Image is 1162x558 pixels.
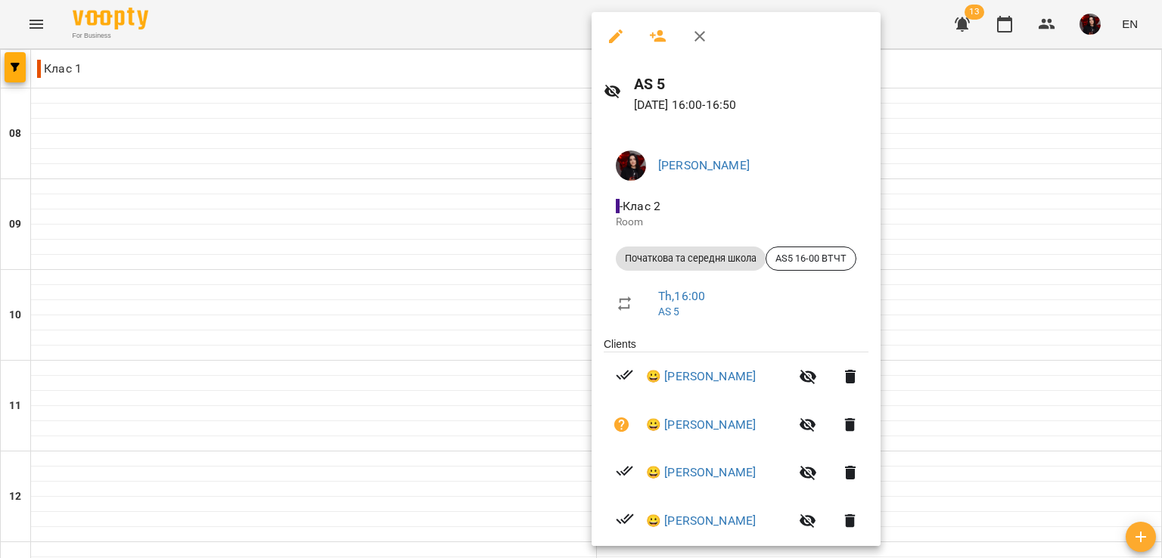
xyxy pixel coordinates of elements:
p: [DATE] 16:00 - 16:50 [634,96,868,114]
h6: AS 5 [634,73,868,96]
a: [PERSON_NAME] [658,158,750,172]
svg: Paid [616,510,634,528]
a: 😀 [PERSON_NAME] [646,463,756,482]
div: AS5 16-00 ВТЧТ [766,246,856,271]
svg: Paid [616,366,634,384]
button: Unpaid. Bill the attendance? [604,407,640,443]
span: - Клас 2 [616,199,663,213]
a: 😀 [PERSON_NAME] [646,367,756,386]
svg: Paid [616,462,634,480]
span: AS5 16-00 ВТЧТ [766,252,856,265]
a: AS 5 [658,305,680,318]
p: Room [616,215,856,230]
a: Th , 16:00 [658,289,705,303]
span: Початкова та середня школа [616,252,766,265]
a: 😀 [PERSON_NAME] [646,512,756,530]
img: 11eefa85f2c1bcf485bdfce11c545767.jpg [616,150,646,181]
a: 😀 [PERSON_NAME] [646,416,756,434]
